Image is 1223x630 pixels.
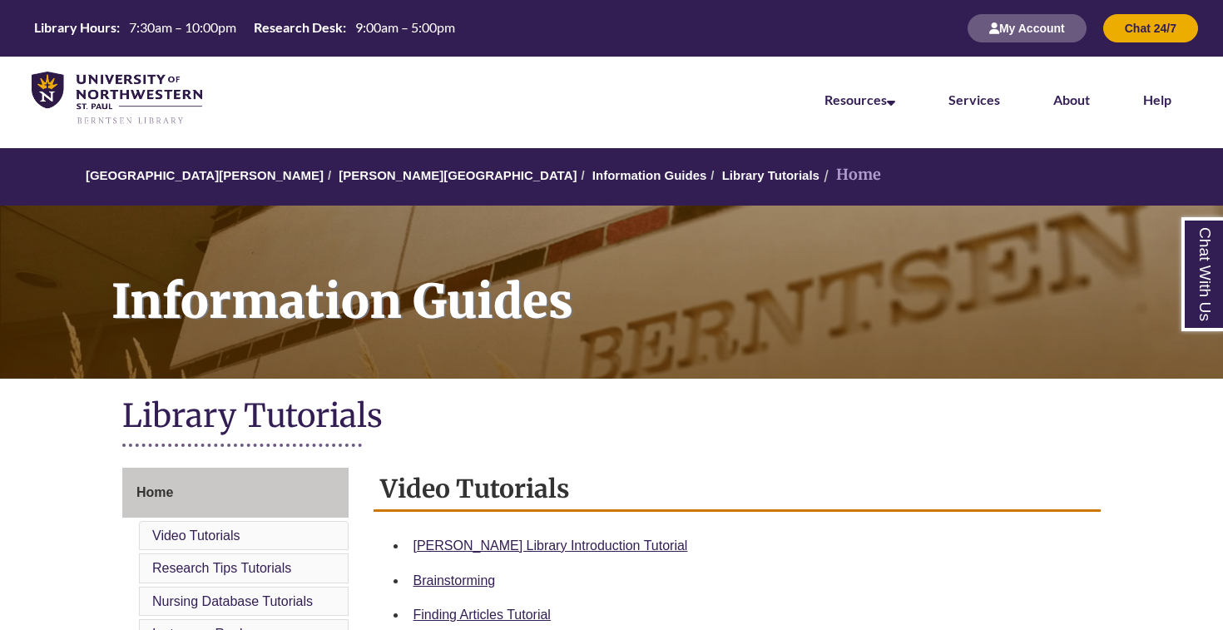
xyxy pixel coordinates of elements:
th: Research Desk: [247,18,349,37]
a: Nursing Database Tutorials [152,594,313,608]
span: 9:00am – 5:00pm [355,19,455,35]
a: Brainstorming [413,573,496,588]
h2: Video Tutorials [374,468,1102,512]
span: 7:30am – 10:00pm [129,19,236,35]
a: Finding Articles Tutorial [413,608,551,622]
a: Video Tutorials [152,528,240,543]
a: [GEOGRAPHIC_DATA][PERSON_NAME] [86,168,324,182]
a: Resources [824,92,895,107]
th: Library Hours: [27,18,122,37]
a: Chat 24/7 [1103,21,1198,35]
a: Research Tips Tutorials [152,561,291,575]
a: Library Tutorials [722,168,819,182]
h1: Information Guides [93,206,1223,357]
button: My Account [968,14,1087,42]
h1: Library Tutorials [122,395,1101,439]
a: [PERSON_NAME][GEOGRAPHIC_DATA] [339,168,577,182]
a: Home [122,468,349,518]
a: About [1053,92,1090,107]
button: Chat 24/7 [1103,14,1198,42]
a: Help [1143,92,1171,107]
a: My Account [968,21,1087,35]
a: Information Guides [592,168,707,182]
img: UNWSP Library Logo [32,72,202,126]
span: Home [136,485,173,499]
table: Hours Today [27,18,462,37]
li: Home [819,163,881,187]
a: Hours Today [27,18,462,38]
a: [PERSON_NAME] Library Introduction Tutorial [413,538,688,553]
a: Services [948,92,1000,107]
